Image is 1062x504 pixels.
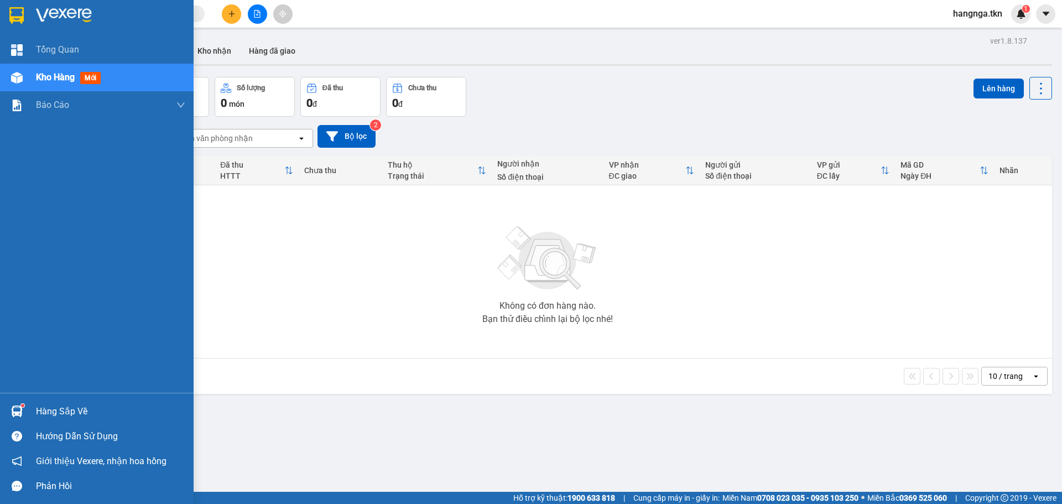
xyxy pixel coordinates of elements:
[237,84,265,92] div: Số lượng
[633,492,720,504] span: Cung cấp máy in - giấy in:
[229,100,244,108] span: món
[279,10,287,18] span: aim
[482,315,613,324] div: Bạn thử điều chỉnh lại bộ lọc nhé!
[1016,9,1026,19] img: icon-new-feature
[861,496,865,500] span: ⚪️
[817,172,881,180] div: ĐC lấy
[1022,5,1030,13] sup: 1
[900,172,980,180] div: Ngày ĐH
[220,172,284,180] div: HTTT
[973,79,1024,98] button: Lên hàng
[408,84,436,92] div: Chưa thu
[499,302,596,310] div: Không có đơn hàng nào.
[382,156,492,185] th: Toggle SortBy
[80,72,101,84] span: mới
[11,100,23,111] img: solution-icon
[1041,9,1051,19] span: caret-down
[955,492,957,504] span: |
[1032,372,1040,381] svg: open
[273,4,293,24] button: aim
[300,77,381,117] button: Đã thu0đ
[899,493,947,502] strong: 0369 525 060
[9,7,24,24] img: logo-vxr
[11,406,23,417] img: warehouse-icon
[988,371,1023,382] div: 10 / trang
[722,492,858,504] span: Miền Nam
[497,173,597,181] div: Số điện thoại
[388,172,477,180] div: Trạng thái
[322,84,343,92] div: Đã thu
[900,160,980,169] div: Mã GD
[11,44,23,56] img: dashboard-icon
[297,134,306,143] svg: open
[867,492,947,504] span: Miền Bắc
[492,220,603,297] img: svg+xml;base64,PHN2ZyBjbGFzcz0ibGlzdC1wbHVnX19zdmciIHhtbG5zPSJodHRwOi8vd3d3LnczLm9yZy8yMDAwL3N2Zy...
[253,10,261,18] span: file-add
[370,119,381,131] sup: 2
[1001,494,1008,502] span: copyright
[36,478,185,495] div: Phản hồi
[623,492,625,504] span: |
[36,72,75,82] span: Kho hàng
[817,160,881,169] div: VP gửi
[705,160,805,169] div: Người gửi
[895,156,994,185] th: Toggle SortBy
[317,125,376,148] button: Bộ lọc
[306,96,313,110] span: 0
[609,172,686,180] div: ĐC giao
[398,100,403,108] span: đ
[568,493,615,502] strong: 1900 633 818
[999,166,1047,175] div: Nhãn
[1036,4,1055,24] button: caret-down
[21,404,24,407] sup: 1
[36,454,166,468] span: Giới thiệu Vexere, nhận hoa hồng
[705,172,805,180] div: Số điện thoại
[513,492,615,504] span: Hỗ trợ kỹ thuật:
[36,403,185,420] div: Hàng sắp về
[944,7,1011,20] span: hangnga.tkn
[386,77,466,117] button: Chưa thu0đ
[757,493,858,502] strong: 0708 023 035 - 0935 103 250
[990,35,1027,47] div: ver 1.8.137
[304,166,377,175] div: Chưa thu
[36,98,69,112] span: Báo cáo
[221,96,227,110] span: 0
[12,431,22,441] span: question-circle
[11,72,23,84] img: warehouse-icon
[228,10,236,18] span: plus
[222,4,241,24] button: plus
[313,100,317,108] span: đ
[240,38,304,64] button: Hàng đã giao
[215,156,299,185] th: Toggle SortBy
[36,43,79,56] span: Tổng Quan
[215,77,295,117] button: Số lượng0món
[811,156,895,185] th: Toggle SortBy
[12,456,22,466] span: notification
[603,156,700,185] th: Toggle SortBy
[388,160,477,169] div: Thu hộ
[176,133,253,144] div: Chọn văn phòng nhận
[392,96,398,110] span: 0
[189,38,240,64] button: Kho nhận
[609,160,686,169] div: VP nhận
[248,4,267,24] button: file-add
[220,160,284,169] div: Đã thu
[1024,5,1028,13] span: 1
[497,159,597,168] div: Người nhận
[176,101,185,110] span: down
[36,428,185,445] div: Hướng dẫn sử dụng
[12,481,22,491] span: message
